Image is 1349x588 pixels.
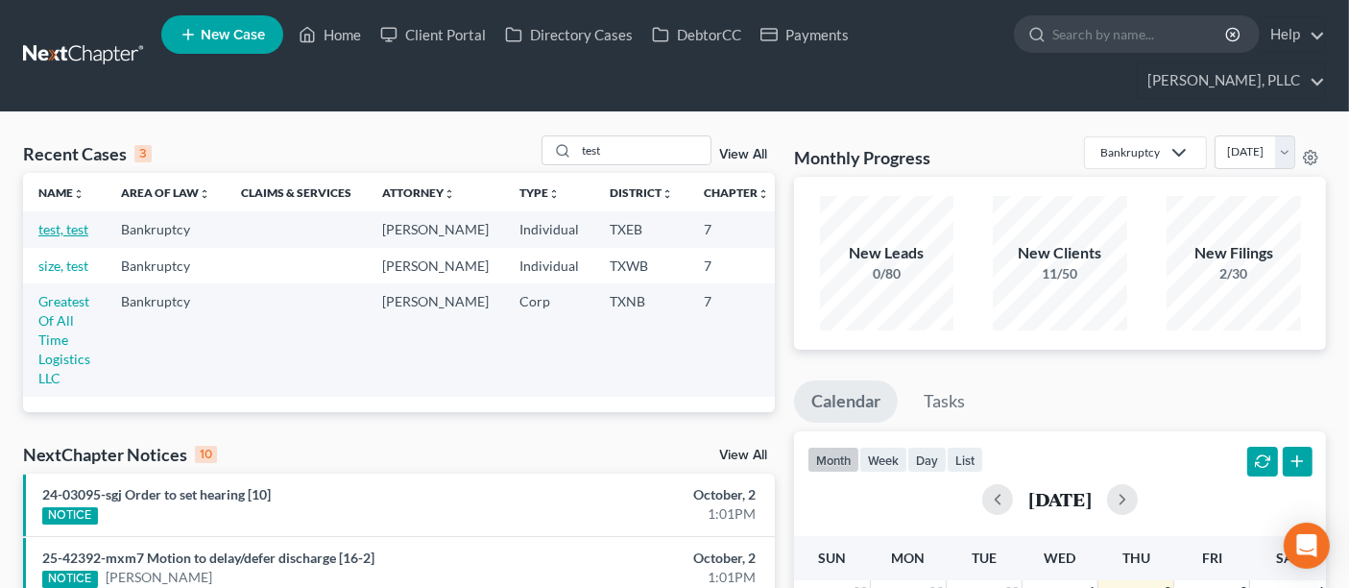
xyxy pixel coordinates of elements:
[23,142,152,165] div: Recent Cases
[594,211,688,247] td: TXEB
[906,380,982,423] a: Tasks
[531,485,756,504] div: October, 2
[531,504,756,524] div: 1:01PM
[134,145,152,162] div: 3
[820,242,954,264] div: New Leads
[38,293,90,386] a: Greatest Of All Time Logistics LLC
[73,188,84,200] i: unfold_more
[504,211,594,247] td: Individual
[1052,16,1228,52] input: Search by name...
[642,17,751,52] a: DebtorCC
[504,248,594,283] td: Individual
[794,380,898,423] a: Calendar
[947,447,983,473] button: list
[719,449,767,462] a: View All
[42,571,98,588] div: NOTICE
[818,550,846,566] span: Sun
[531,568,756,587] div: 1:01PM
[23,443,217,466] div: NextChapter Notices
[106,211,226,247] td: Bankruptcy
[820,264,954,283] div: 0/80
[662,188,673,200] i: unfold_more
[576,136,711,164] input: Search by name...
[891,550,925,566] span: Mon
[859,447,907,473] button: week
[38,185,84,200] a: Nameunfold_more
[1138,63,1325,98] a: [PERSON_NAME], PLLC
[367,283,504,396] td: [PERSON_NAME]
[688,211,784,247] td: 7
[972,550,997,566] span: Tue
[1202,550,1222,566] span: Fri
[1167,242,1301,264] div: New Filings
[201,28,265,42] span: New Case
[199,188,210,200] i: unfold_more
[367,248,504,283] td: [PERSON_NAME]
[719,148,767,161] a: View All
[106,568,212,587] a: [PERSON_NAME]
[121,185,210,200] a: Area of Lawunfold_more
[371,17,495,52] a: Client Portal
[38,221,88,237] a: test, test
[610,185,673,200] a: Districtunfold_more
[531,549,756,568] div: October, 2
[1167,264,1301,283] div: 2/30
[42,550,374,566] a: 25-42392-mxm7 Motion to delay/defer discharge [16-2]
[594,283,688,396] td: TXNB
[1028,489,1092,509] h2: [DATE]
[106,248,226,283] td: Bankruptcy
[38,257,88,274] a: size, test
[688,283,784,396] td: 7
[444,188,455,200] i: unfold_more
[758,188,769,200] i: unfold_more
[519,185,560,200] a: Typeunfold_more
[195,446,217,463] div: 10
[495,17,642,52] a: Directory Cases
[993,264,1127,283] div: 11/50
[794,146,930,169] h3: Monthly Progress
[704,185,769,200] a: Chapterunfold_more
[106,283,226,396] td: Bankruptcy
[1100,144,1160,160] div: Bankruptcy
[1284,523,1330,569] div: Open Intercom Messenger
[42,486,271,502] a: 24-03095-sgj Order to set hearing [10]
[688,248,784,283] td: 7
[504,283,594,396] td: Corp
[594,248,688,283] td: TXWB
[382,185,455,200] a: Attorneyunfold_more
[1276,550,1300,566] span: Sat
[1045,550,1076,566] span: Wed
[226,173,367,211] th: Claims & Services
[42,507,98,525] div: NOTICE
[993,242,1127,264] div: New Clients
[907,447,947,473] button: day
[1261,17,1325,52] a: Help
[548,188,560,200] i: unfold_more
[751,17,858,52] a: Payments
[289,17,371,52] a: Home
[367,211,504,247] td: [PERSON_NAME]
[1122,550,1150,566] span: Thu
[807,447,859,473] button: month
